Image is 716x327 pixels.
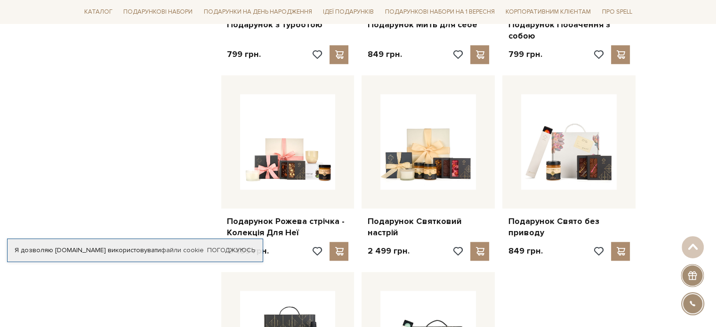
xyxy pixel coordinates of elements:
a: Ідеї подарунків [319,5,378,19]
a: файли cookie [161,246,204,254]
a: Подарунок Свято без приводу [508,216,630,238]
a: Подарункові набори на 1 Вересня [381,4,499,20]
div: Я дозволяю [DOMAIN_NAME] використовувати [8,246,263,255]
p: 849 грн. [508,246,542,256]
p: 799 грн. [227,49,261,60]
a: Подарунок Рожева стрічка - Колекція Для Неї [227,216,349,238]
a: Про Spell [598,5,636,19]
a: Подарунки на День народження [200,5,316,19]
a: Подарункові набори [120,5,196,19]
p: 799 грн. [508,49,542,60]
a: Каталог [80,5,116,19]
a: Подарунок Святковий настрій [367,216,489,238]
a: Подарунок Побачення з собою [508,19,630,41]
a: Погоджуюсь [207,246,255,255]
p: 2 499 грн. [367,246,409,256]
p: 849 грн. [367,49,402,60]
a: Подарунок з турботою [227,19,349,30]
a: Корпоративним клієнтам [502,4,595,20]
a: Подарунок Мить для себе [367,19,489,30]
